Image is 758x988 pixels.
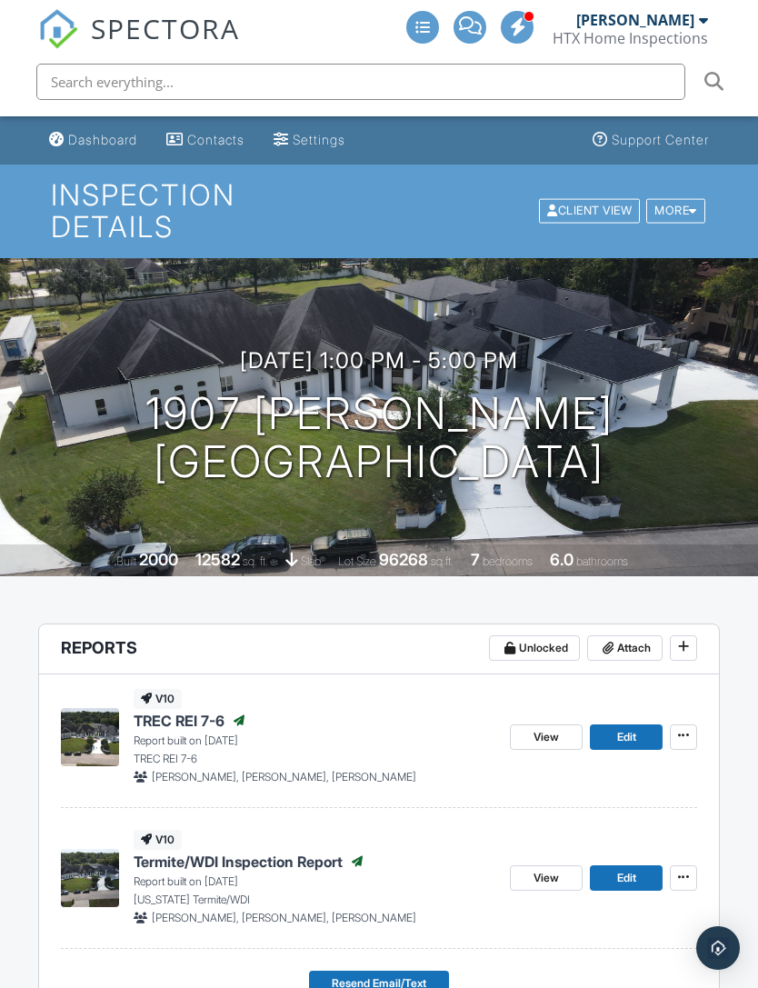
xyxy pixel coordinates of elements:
span: sq. ft. [243,554,268,568]
span: Lot Size [338,554,376,568]
div: 96268 [379,550,428,569]
span: slab [301,554,321,568]
div: 2000 [139,550,178,569]
div: HTX Home Inspections [553,29,708,47]
a: Settings [266,124,353,157]
a: SPECTORA [38,25,240,63]
div: 12582 [195,550,240,569]
div: Client View [539,199,640,224]
span: bathrooms [576,554,628,568]
div: More [646,199,705,224]
span: Built [116,554,136,568]
div: Dashboard [68,132,137,147]
input: Search everything... [36,64,685,100]
h3: [DATE] 1:00 pm - 5:00 pm [240,348,518,373]
div: Contacts [187,132,244,147]
h1: Inspection Details [51,179,707,243]
div: Open Intercom Messenger [696,926,740,970]
div: [PERSON_NAME] [576,11,694,29]
a: Contacts [159,124,252,157]
span: bedrooms [483,554,533,568]
h1: 1907 [PERSON_NAME] [GEOGRAPHIC_DATA] [145,390,613,486]
div: Settings [293,132,345,147]
div: Support Center [612,132,709,147]
a: Dashboard [42,124,145,157]
img: The Best Home Inspection Software - Spectora [38,9,78,49]
span: sq.ft. [431,554,454,568]
div: 7 [471,550,480,569]
a: Support Center [585,124,716,157]
span: SPECTORA [91,9,240,47]
a: Client View [537,204,644,217]
div: 6.0 [550,550,573,569]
